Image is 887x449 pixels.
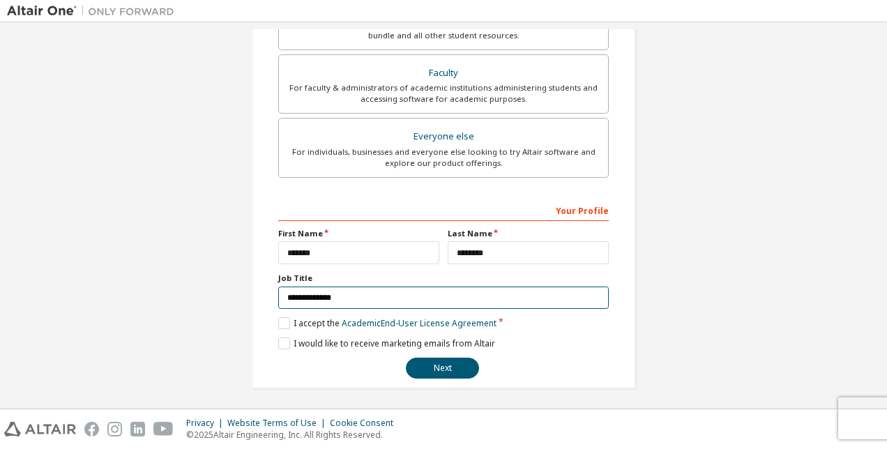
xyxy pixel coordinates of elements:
[287,127,600,146] div: Everyone else
[287,146,600,169] div: For individuals, businesses and everyone else looking to try Altair software and explore our prod...
[7,4,181,18] img: Altair One
[278,273,609,284] label: Job Title
[278,317,496,329] label: I accept the
[287,82,600,105] div: For faculty & administrators of academic institutions administering students and accessing softwa...
[342,317,496,329] a: Academic End-User License Agreement
[278,228,439,239] label: First Name
[153,422,174,436] img: youtube.svg
[278,337,495,349] label: I would like to receive marketing emails from Altair
[278,199,609,221] div: Your Profile
[330,418,402,429] div: Cookie Consent
[287,19,600,41] div: For currently enrolled students looking to access the free Altair Student Edition bundle and all ...
[287,63,600,83] div: Faculty
[227,418,330,429] div: Website Terms of Use
[406,358,479,379] button: Next
[186,429,402,441] p: © 2025 Altair Engineering, Inc. All Rights Reserved.
[130,422,145,436] img: linkedin.svg
[186,418,227,429] div: Privacy
[84,422,99,436] img: facebook.svg
[448,228,609,239] label: Last Name
[107,422,122,436] img: instagram.svg
[4,422,76,436] img: altair_logo.svg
